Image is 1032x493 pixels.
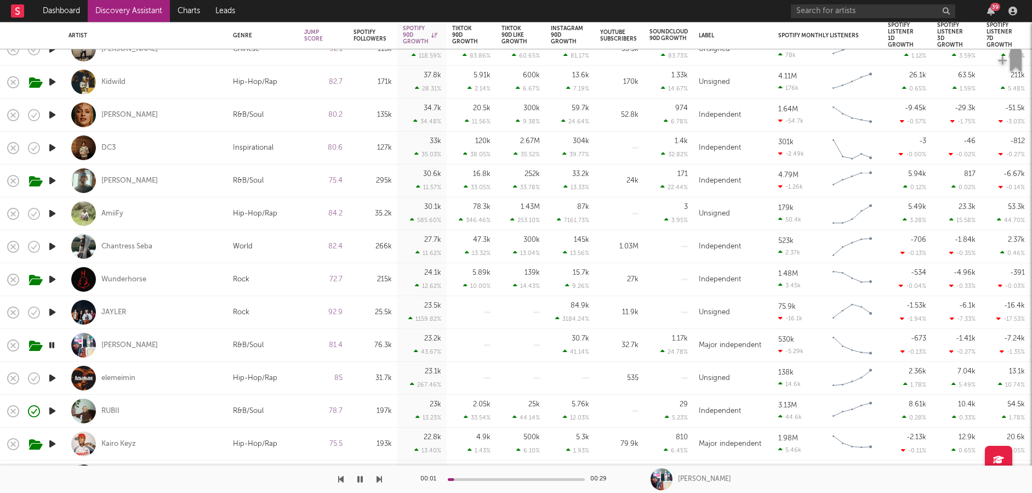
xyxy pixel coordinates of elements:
div: 0.65 % [902,85,926,92]
svg: Chart title [828,134,877,162]
svg: Chart title [828,299,877,326]
div: Unsigned [699,306,730,319]
div: Instagram 90D Growth [551,25,583,45]
div: 22.44 % [660,184,688,191]
div: -46 [963,138,976,145]
div: 215k [353,273,392,286]
div: 267.46 % [410,381,441,388]
svg: Chart title [828,101,877,129]
div: -3 [919,138,926,145]
div: R&B/Soul [233,109,264,122]
div: -673 [911,335,926,342]
div: -1.41k [956,335,976,342]
div: 1.43M [521,203,540,211]
div: 83.73 % [661,52,688,59]
div: Tiktok 90D Growth [452,25,478,45]
div: Jump Score [304,29,326,42]
div: Rock [233,306,249,319]
div: 600k [523,72,540,79]
div: 3.28 % [903,217,926,224]
a: Chantress Seba [101,242,152,252]
div: [PERSON_NAME] [101,176,158,186]
div: R&B/Soul [233,174,264,188]
div: 52.8k [600,109,638,122]
div: 82.4 [304,240,343,253]
div: 82.7 [304,76,343,89]
div: 15.58 % [949,217,976,224]
div: 22.8k [424,434,441,441]
svg: Chart title [828,167,877,195]
div: 139k [524,269,540,276]
div: 23.5k [424,302,441,309]
div: 9.26 % [565,282,589,290]
div: 75.5 [304,438,343,451]
div: 28.31 % [415,85,441,92]
div: -0.13 % [900,348,926,355]
div: 41.14 % [563,348,589,355]
div: 0.46 % [1000,250,1025,257]
div: 5.49k [908,203,926,211]
div: R&B/Soul [233,405,264,418]
div: 84.2 [304,207,343,220]
div: 1.78 % [1002,414,1025,421]
div: -29.3k [955,105,976,112]
svg: Chart title [828,398,877,425]
div: -0.35 % [949,250,976,257]
div: 30.7k [572,335,589,342]
div: 253.10 % [510,217,540,224]
a: [PERSON_NAME] [101,341,158,350]
div: 12.9k [959,434,976,441]
div: Spotify Listener 3D Growth [937,22,963,48]
a: [PERSON_NAME] [101,110,158,120]
div: 78.7 [304,405,343,418]
div: -812 [1010,138,1025,145]
div: -0.00 % [899,151,926,158]
a: elemeimin [101,373,135,383]
div: 29 [680,401,688,408]
div: 23.2k [424,335,441,342]
div: 11.56 % [465,118,491,125]
div: -0.04 % [899,282,926,290]
div: 4.79M [778,172,799,179]
div: Hip-Hop/Rap [233,438,277,451]
div: 535 [600,372,638,385]
div: Unsigned [699,372,730,385]
div: -534 [911,269,926,276]
div: -3.03 % [999,118,1025,125]
div: 5.89k [472,269,491,276]
div: 1.12 % [904,52,926,59]
div: 3.13M [778,402,797,409]
div: 5.48 % [1001,85,1025,92]
div: 9.38 % [516,118,540,125]
div: -1.94 % [900,315,926,322]
div: Spotify Followers [353,29,386,42]
div: 2.67M [520,138,540,145]
div: 84.9k [571,302,589,309]
div: -9.45k [905,105,926,112]
div: -7.33 % [950,315,976,322]
div: Unsigned [699,76,730,89]
div: 20.6k [1007,434,1025,441]
div: 47.3k [473,236,491,243]
div: Hip-Hop/Rap [233,372,277,385]
div: 300k [523,105,540,112]
div: 4.9k [476,434,491,441]
div: Spotify Monthly Listeners [778,32,860,39]
a: DC3 [101,143,116,153]
div: 4.11M [778,73,797,80]
div: 301k [778,139,794,146]
div: 127k [353,141,392,155]
div: 27.7k [424,236,441,243]
div: Independent [699,174,741,188]
div: 35.52 % [514,151,540,158]
div: 1.4k [675,138,688,145]
div: 83.86 % [463,52,491,59]
div: Genre [233,32,288,39]
div: 78.3k [473,203,491,211]
div: 523k [778,237,794,245]
div: 145k [574,236,589,243]
div: 33.54 % [464,414,491,421]
div: 24.1k [424,269,441,276]
div: -54.7k [778,117,803,124]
